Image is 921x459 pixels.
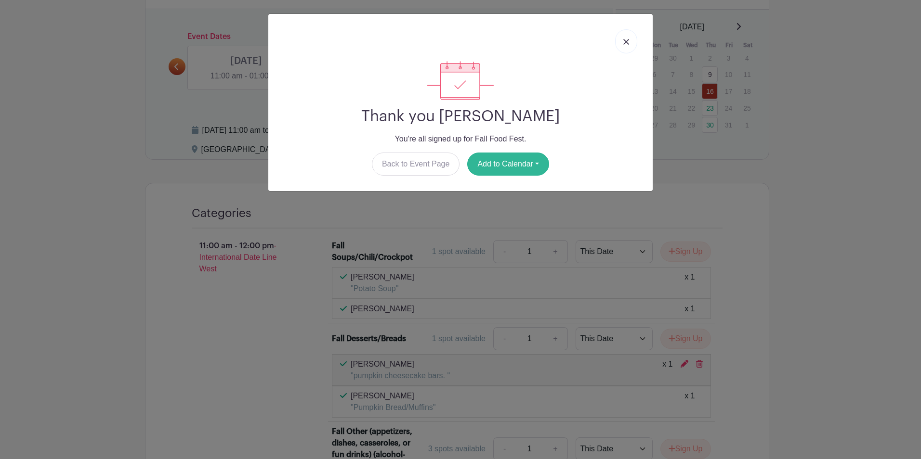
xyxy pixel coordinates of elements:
a: Back to Event Page [372,153,460,176]
img: signup_complete-c468d5dda3e2740ee63a24cb0ba0d3ce5d8a4ecd24259e683200fb1569d990c8.svg [427,61,494,100]
h2: Thank you [PERSON_NAME] [276,107,645,126]
p: You're all signed up for Fall Food Fest. [276,133,645,145]
img: close_button-5f87c8562297e5c2d7936805f587ecaba9071eb48480494691a3f1689db116b3.svg [623,39,629,45]
button: Add to Calendar [467,153,549,176]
